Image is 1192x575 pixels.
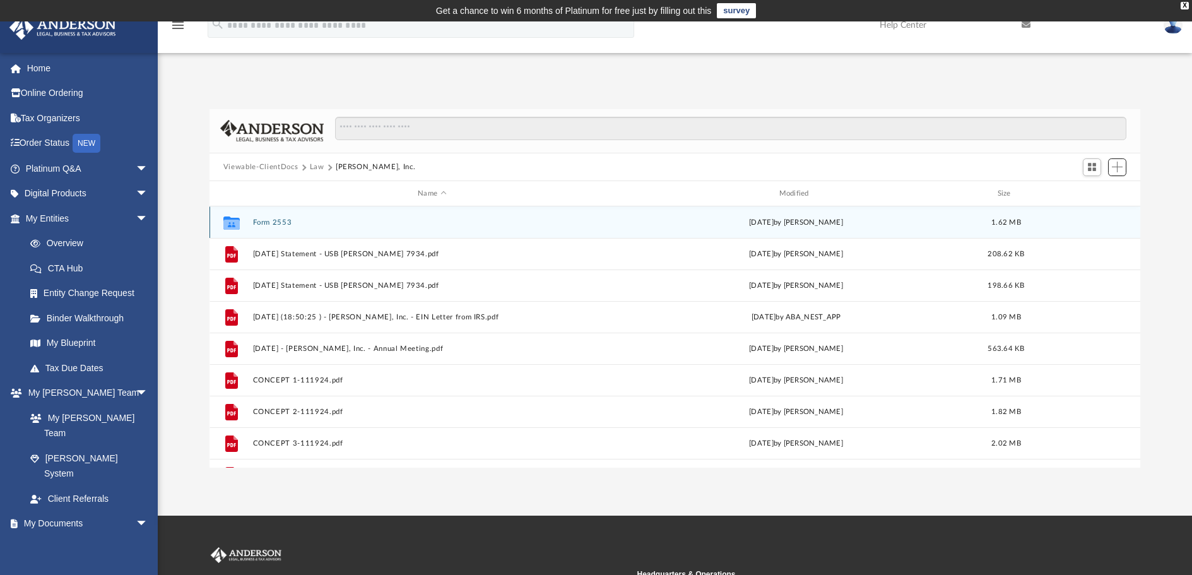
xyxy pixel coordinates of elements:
[1037,188,1125,199] div: id
[9,105,167,131] a: Tax Organizers
[617,312,975,323] div: [DATE] by ABA_NEST_APP
[136,206,161,232] span: arrow_drop_down
[9,81,167,106] a: Online Ordering
[136,156,161,182] span: arrow_drop_down
[9,511,161,536] a: My Documentsarrow_drop_down
[991,219,1021,226] span: 1.62 MB
[617,438,975,449] div: [DATE] by [PERSON_NAME]
[18,281,167,306] a: Entity Change Request
[335,117,1126,141] input: Search files and folders
[170,24,186,33] a: menu
[136,381,161,406] span: arrow_drop_down
[211,17,225,31] i: search
[18,305,167,331] a: Binder Walkthrough
[1181,2,1189,9] div: close
[9,131,167,157] a: Order StatusNEW
[6,15,120,40] img: Anderson Advisors Platinum Portal
[18,405,155,446] a: My [PERSON_NAME] Team
[617,343,975,355] div: [DATE] by [PERSON_NAME]
[252,345,611,353] button: [DATE] - [PERSON_NAME], Inc. - Annual Meeting.pdf
[223,162,298,173] button: Viewable-ClientDocs
[988,345,1024,352] span: 563.64 KB
[18,231,167,256] a: Overview
[617,406,975,418] div: [DATE] by [PERSON_NAME]
[18,355,167,381] a: Tax Due Dates
[991,440,1021,447] span: 2.02 MB
[988,282,1024,289] span: 198.66 KB
[336,162,415,173] button: [PERSON_NAME], Inc.
[252,408,611,416] button: CONCEPT 2-111924.pdf
[991,377,1021,384] span: 1.71 MB
[208,547,284,564] img: Anderson Advisors Platinum Portal
[18,331,161,356] a: My Blueprint
[991,408,1021,415] span: 1.82 MB
[717,3,756,18] a: survey
[9,181,167,206] a: Digital Productsarrow_drop_down
[215,188,247,199] div: id
[749,251,774,258] span: [DATE]
[18,446,161,486] a: [PERSON_NAME] System
[252,218,611,227] button: Form 2553
[9,381,161,406] a: My [PERSON_NAME] Teamarrow_drop_down
[73,134,100,153] div: NEW
[252,188,611,199] div: Name
[310,162,324,173] button: Law
[252,282,611,290] button: [DATE] Statement - USB [PERSON_NAME] 7934.pdf
[136,181,161,207] span: arrow_drop_down
[136,511,161,537] span: arrow_drop_down
[436,3,712,18] div: Get a chance to win 6 months of Platinum for free just by filling out this
[617,280,975,292] div: by [PERSON_NAME]
[252,376,611,384] button: CONCEPT 1-111924.pdf
[9,156,167,181] a: Platinum Q&Aarrow_drop_down
[991,314,1021,321] span: 1.09 MB
[252,313,611,321] button: [DATE] (18:50:25 ) - [PERSON_NAME], Inc. - EIN Letter from IRS.pdf
[617,375,975,386] div: [DATE] by [PERSON_NAME]
[617,249,975,260] div: by [PERSON_NAME]
[252,439,611,448] button: CONCEPT 3-111924.pdf
[1083,158,1102,176] button: Switch to Grid View
[18,486,161,511] a: Client Referrals
[617,188,976,199] div: Modified
[1108,158,1127,176] button: Add
[9,206,167,231] a: My Entitiesarrow_drop_down
[988,251,1024,258] span: 208.62 KB
[170,18,186,33] i: menu
[209,206,1140,468] div: grid
[749,282,774,289] span: [DATE]
[981,188,1031,199] div: Size
[617,217,975,228] div: [DATE] by [PERSON_NAME]
[9,56,167,81] a: Home
[1164,16,1183,34] img: User Pic
[252,250,611,258] button: [DATE] Statement - USB [PERSON_NAME] 7934.pdf
[18,256,167,281] a: CTA Hub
